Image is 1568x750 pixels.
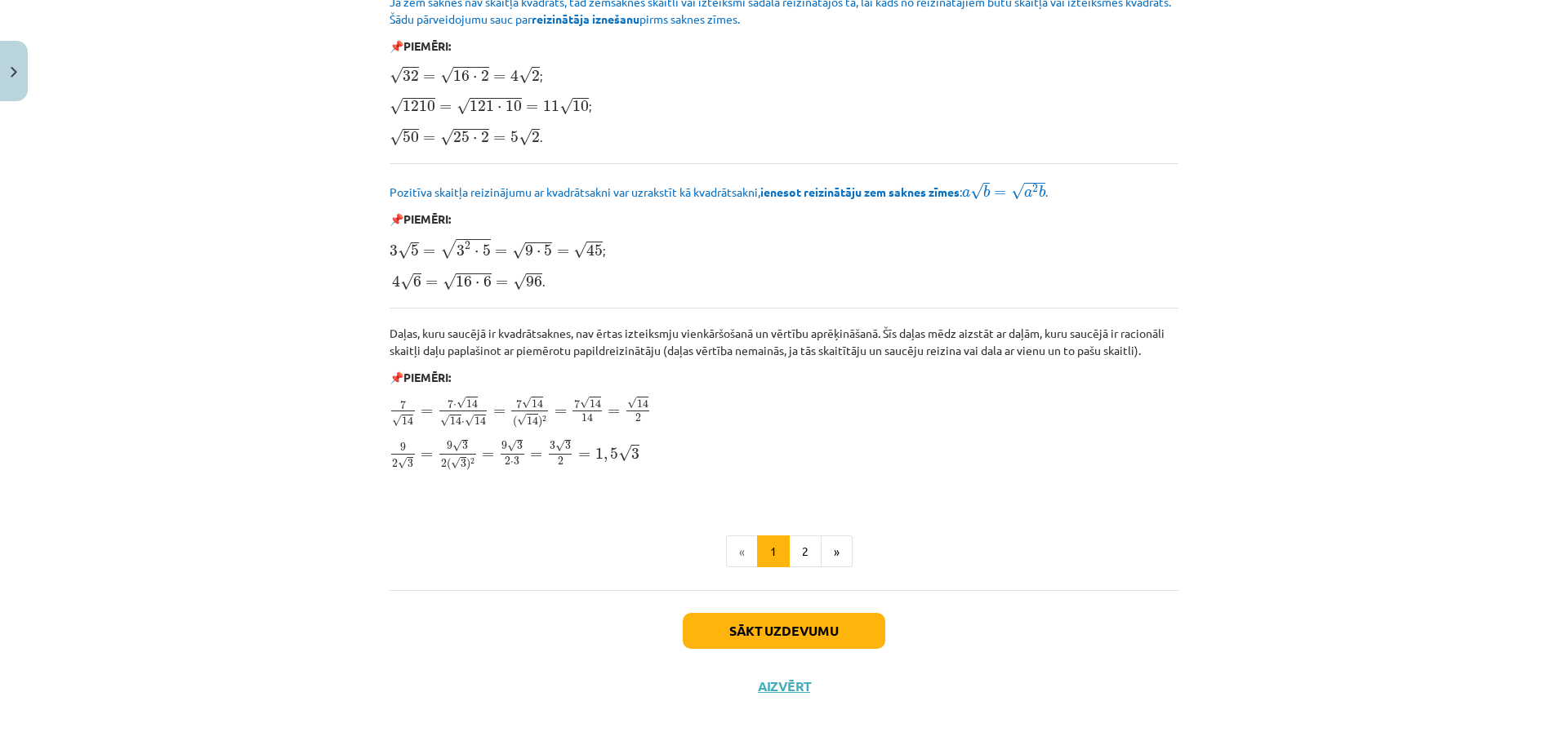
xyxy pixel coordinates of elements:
[580,397,590,409] span: √
[390,95,1178,116] p: ;
[448,399,453,408] span: 7
[507,440,517,452] span: √
[544,245,552,256] span: 5
[970,183,983,200] span: √
[403,370,451,384] b: PIEMĒRI:
[526,104,538,111] span: =
[497,106,501,111] span: ⋅
[1024,189,1032,197] span: a
[440,67,453,84] span: √
[542,415,546,421] span: 2
[400,443,406,451] span: 9
[390,535,1178,568] nav: Page navigation example
[760,184,960,199] b: ienesot reizinātāju zem saknes zīmes
[483,245,491,256] span: 5
[392,415,402,427] span: √
[390,369,1178,386] p: 📌
[441,459,447,468] span: 2
[683,613,885,649] button: Sākt uzdevumu
[390,245,398,256] span: 3
[447,459,451,471] span: (
[558,457,563,465] span: 2
[821,535,853,568] button: »
[516,399,522,408] span: 7
[453,131,470,143] span: 25
[532,11,639,26] b: reizinātāja iznešanu
[390,38,1178,55] p: 📌
[526,276,542,287] span: 96
[581,414,593,423] span: 14
[461,459,466,468] span: 3
[753,678,815,695] button: Aizvērt
[390,129,403,146] span: √
[402,416,413,425] span: 14
[466,399,478,408] span: 14
[425,280,438,286] span: =
[510,461,514,464] span: ⋅
[474,416,486,425] span: 14
[451,457,461,469] span: √
[453,70,470,82] span: 16
[590,399,601,408] span: 14
[473,76,477,81] span: ⋅
[457,98,470,115] span: √
[493,74,506,81] span: =
[398,457,408,469] span: √
[400,273,413,291] span: √
[493,409,506,415] span: =
[456,276,472,287] span: 16
[440,415,450,427] span: √
[1011,183,1024,200] span: √
[512,242,525,260] span: √
[440,239,457,259] span: √
[495,249,507,255] span: =
[517,414,527,426] span: √
[423,135,435,142] span: =
[505,457,510,465] span: 2
[390,64,1178,86] p: ;
[586,244,603,256] span: 45
[390,126,1178,147] p: .
[398,242,411,260] span: √
[517,442,523,450] span: 3
[525,245,533,256] span: 9
[565,442,571,450] span: 3
[453,404,457,407] span: ⋅
[557,249,569,255] span: =
[538,415,542,428] span: )
[483,276,492,287] span: 6
[513,415,517,428] span: (
[501,442,507,450] span: 9
[983,185,990,197] span: b
[573,242,586,259] span: √
[390,211,1178,228] p: 📌
[390,184,1048,199] span: Pozitīva skaitļa reizinājumu ar kvadrātsakni var uzrakstīt kā kvadrātsakni, : .
[411,245,419,256] span: 5
[403,211,451,226] b: PIEMĒRI:
[527,416,538,425] span: 14
[506,100,522,112] span: 10
[470,100,494,112] span: 121
[457,245,465,256] span: 3
[631,448,639,459] span: 3
[627,397,637,409] span: √
[1032,184,1038,193] span: 2
[574,399,580,408] span: 7
[618,445,631,462] span: √
[421,452,433,459] span: =
[514,457,519,465] span: 3
[403,70,419,82] span: 32
[461,421,465,424] span: ⋅
[522,397,532,409] span: √
[440,129,453,146] span: √
[757,535,790,568] button: 1
[572,100,589,112] span: 10
[559,98,572,115] span: √
[637,399,648,408] span: 14
[474,251,479,255] span: ⋅
[604,454,608,462] span: ,
[452,440,462,452] span: √
[608,409,620,415] span: =
[610,448,618,459] span: 5
[555,409,567,415] span: =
